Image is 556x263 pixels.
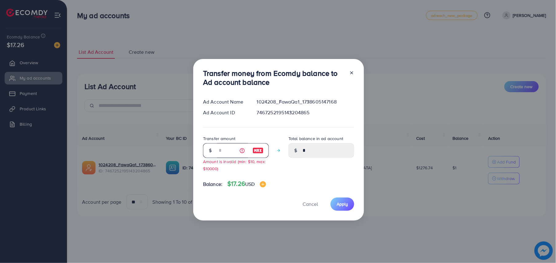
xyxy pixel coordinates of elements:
span: Balance: [203,181,222,188]
span: USD [245,181,255,187]
div: Ad Account ID [198,109,252,116]
div: 1024208_FawaQa1_1738605147168 [252,98,359,105]
div: Ad Account Name [198,98,252,105]
img: image [253,147,264,154]
h4: $17.26 [227,180,266,188]
small: Amount is invalid (min: $10, max: $10000) [203,159,266,171]
button: Cancel [295,198,326,211]
img: image [260,181,266,187]
label: Total balance in ad account [288,135,343,142]
h3: Transfer money from Ecomdy balance to Ad account balance [203,69,344,87]
button: Apply [331,198,354,211]
label: Transfer amount [203,135,235,142]
span: Cancel [303,201,318,207]
div: 7467252195143204865 [252,109,359,116]
span: Apply [337,201,348,207]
